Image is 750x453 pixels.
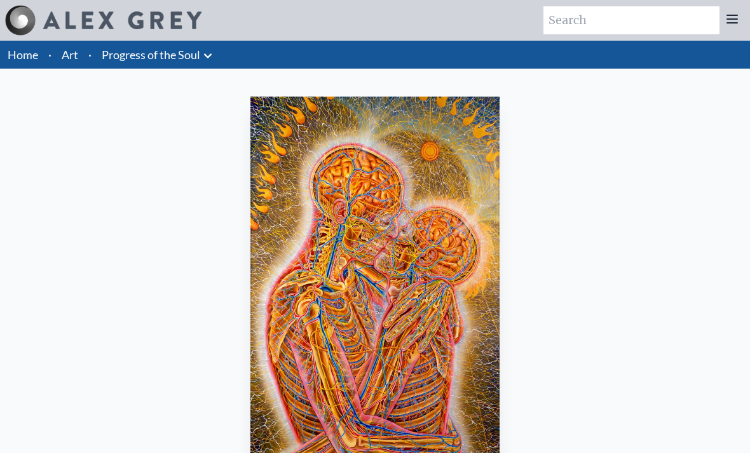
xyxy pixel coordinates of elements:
[102,46,200,64] a: Progress of the Soul
[83,41,97,69] li: ·
[62,46,78,64] a: Art
[543,6,719,34] input: Search
[43,41,57,69] li: ·
[8,48,38,62] a: Home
